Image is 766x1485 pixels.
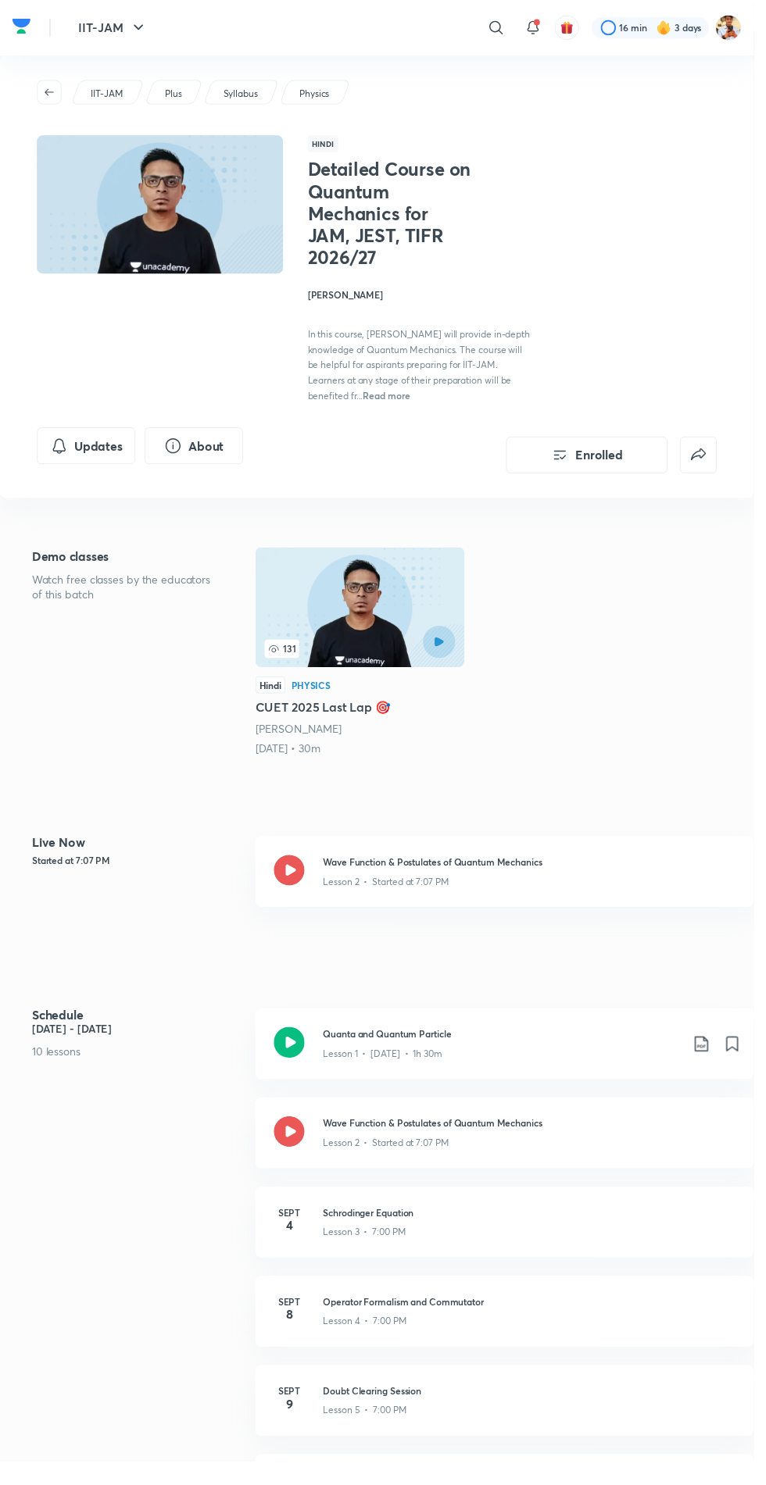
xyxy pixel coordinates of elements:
h3: Doubt Clearing Session [328,1406,747,1420]
div: 29th Mar • 30m [260,753,472,769]
p: Lesson 4 • 7:00 PM [328,1336,413,1350]
a: Sept9Doubt Clearing SessionLesson 5 • 7:00 PM [260,1387,766,1478]
a: Company Logo [13,15,31,42]
p: Lesson 3 • 7:00 PM [328,1245,413,1259]
a: CUET 2025 Last Lap 🎯 [260,556,472,769]
div: Mohd Mubashir [260,733,472,748]
div: Physics [296,691,336,701]
p: Lesson 1 • [DATE] • 1h 30m [328,1064,449,1078]
img: streak [667,20,682,36]
h4: 9 [278,1420,310,1433]
h3: Operator Formalism and Commutator [328,1315,747,1330]
button: Updates [38,434,138,472]
h4: 8 [278,1330,310,1342]
a: Sept8Operator Formalism and CommutatorLesson 4 • 7:00 PM [260,1297,766,1387]
h1: Detailed Course on Quantum Mechanics for JAM, JEST, TIFR 2026/27 [313,161,479,273]
h6: Sept [278,1225,310,1239]
h4: 4 [278,1239,310,1251]
a: Plus [165,88,188,102]
img: Aditya Gangwar [727,15,753,41]
button: false [691,444,728,481]
span: Hindi [313,137,344,155]
h5: Started at 7:07 PM [33,867,248,881]
button: IIT-JAM [70,12,159,44]
p: Syllabus [227,88,262,102]
h5: CUET 2025 Last Lap 🎯 [260,709,472,728]
img: avatar [569,21,583,35]
p: Lesson 2 • Started at 7:07 PM [328,889,456,903]
button: avatar [564,16,589,41]
a: Wave Function & Postulates of Quantum MechanicsLesson 2 • Started at 7:07 PM [260,1116,766,1206]
span: 131 [269,650,304,669]
a: Sept4Schrodinger EquationLesson 3 • 7:00 PM [260,1206,766,1297]
a: Physics [302,88,338,102]
a: 131HindiPhysicsCUET 2025 Last Lap 🎯[PERSON_NAME][DATE] • 30m [260,556,472,769]
h4: [PERSON_NAME] [313,292,541,306]
a: Wave Function & Postulates of Quantum MechanicsLesson 2 • Started at 7:07 PM [260,850,766,941]
h5: Demo classes [33,556,215,575]
h3: Schrodinger Equation [328,1225,747,1239]
button: Enrolled [514,444,678,481]
h6: Sept [278,1406,310,1420]
img: Thumbnail [35,136,290,280]
h3: Wave Function & Postulates of Quantum Mechanics [328,1134,747,1148]
a: IIT-JAM [90,88,128,102]
a: Syllabus [224,88,265,102]
p: Lesson 2 • Started at 7:07 PM [328,1155,456,1169]
button: About [147,434,247,472]
h4: Schedule [33,1025,248,1037]
p: IIT-JAM [92,88,125,102]
h4: Live Now [33,850,248,862]
h6: Sept [278,1315,310,1330]
p: 10 lessons [33,1060,248,1076]
p: Physics [304,88,335,102]
p: Lesson 5 • 7:00 PM [328,1426,413,1440]
span: Read more [369,395,417,408]
a: Quanta and Quantum ParticleLesson 1 • [DATE] • 1h 30m [260,1025,766,1116]
h3: Quanta and Quantum Particle [328,1044,691,1058]
p: Watch free classes by the educators of this batch [33,581,215,612]
h5: [DATE] - [DATE] [33,1037,248,1054]
span: In this course, [PERSON_NAME] will provide in-depth knowledge of Quantum Mechanics. The course wi... [313,334,539,408]
h3: Wave Function & Postulates of Quantum Mechanics [328,869,747,883]
a: [PERSON_NAME] [260,733,347,748]
div: Hindi [260,687,290,705]
img: Company Logo [13,15,31,38]
p: Plus [167,88,184,102]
